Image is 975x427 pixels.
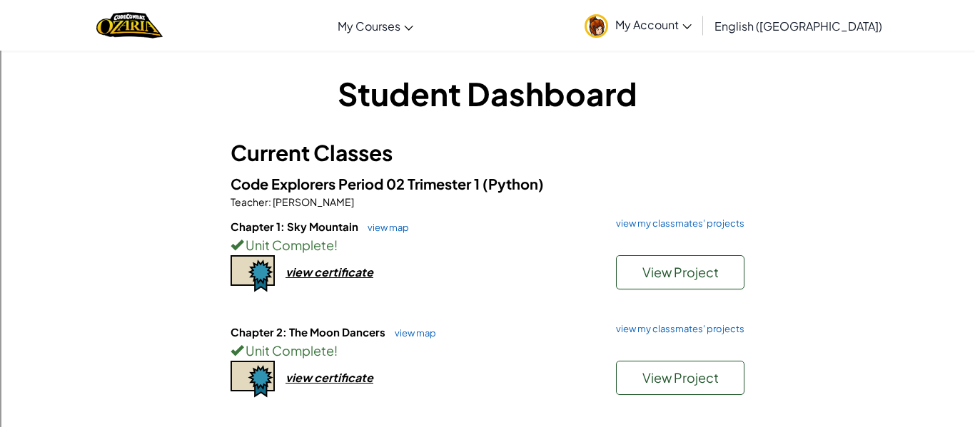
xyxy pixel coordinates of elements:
img: Home [96,11,163,40]
span: English ([GEOGRAPHIC_DATA]) [714,19,882,34]
a: My Courses [330,6,420,45]
img: avatar [585,14,608,38]
span: My Courses [338,19,400,34]
span: My Account [615,17,692,32]
a: Ozaria by CodeCombat logo [96,11,163,40]
a: English ([GEOGRAPHIC_DATA]) [707,6,889,45]
a: My Account [577,3,699,48]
